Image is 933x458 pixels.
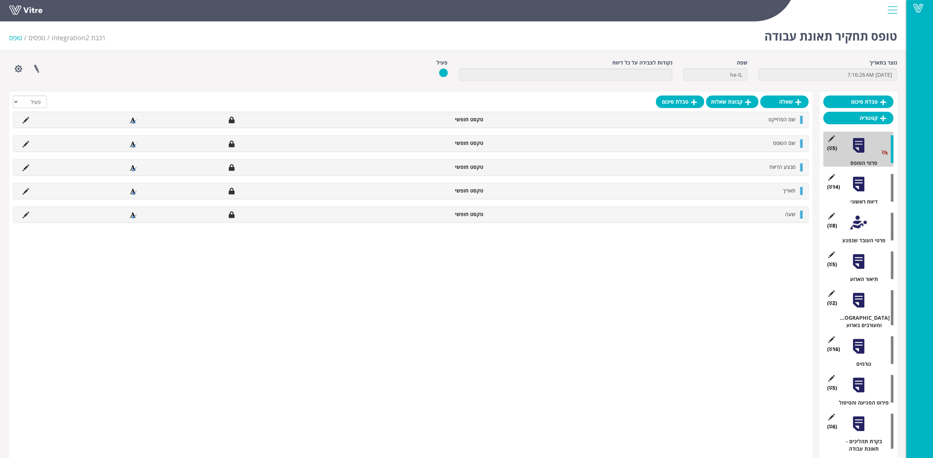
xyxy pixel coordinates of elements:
a: טפסים [28,33,45,42]
div: דיווח ראשוני [829,198,894,205]
div: גורמים [829,360,894,368]
div: פירוט הפגיעה והטיפול [829,399,894,406]
div: בקרת תהליכים - תאונת עבודה [829,438,894,452]
li: טופס [9,33,28,43]
div: פרטי הטופס [829,159,894,167]
span: (8 ) [827,222,837,229]
span: מבצע הדיווח [770,163,795,170]
div: [DEMOGRAPHIC_DATA] ומעורבים בארוע [829,314,894,329]
span: (6 ) [827,423,837,430]
span: שם הפרוייקט [768,116,795,123]
div: פרטי העובד שנפגע [829,237,894,244]
label: נוצר בתאריך [870,59,897,66]
span: (2 ) [827,299,837,307]
li: טקסט חופשי [370,187,487,194]
span: (5 ) [827,145,837,152]
div: תיאור הארוע [829,275,894,283]
li: טקסט חופשי [370,139,487,147]
span: (5 ) [827,384,837,392]
span: שעה [785,211,795,218]
a: שאלה [760,96,809,108]
h1: טופס תחקיר תאונת עבודה [764,18,897,50]
li: טקסט חופשי [370,163,487,171]
span: (5 ) [827,261,837,268]
label: פעיל [437,59,448,66]
li: טקסט חופשי [370,211,487,218]
span: שם הטופס [773,139,795,146]
label: שפה [737,59,747,66]
a: קבוצת שאלות [706,96,759,108]
a: טבלת סיכום [823,96,894,108]
li: טקסט חופשי [370,116,487,123]
span: (14 ) [827,183,840,191]
span: 337 [52,33,105,42]
label: נקודות לצבירה על כל דיווח [612,59,673,66]
a: קטגוריה [823,112,894,124]
span: (16 ) [827,346,840,353]
img: yes [439,68,448,77]
span: תאריך [783,187,795,194]
a: טבלת סיכום [656,96,704,108]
